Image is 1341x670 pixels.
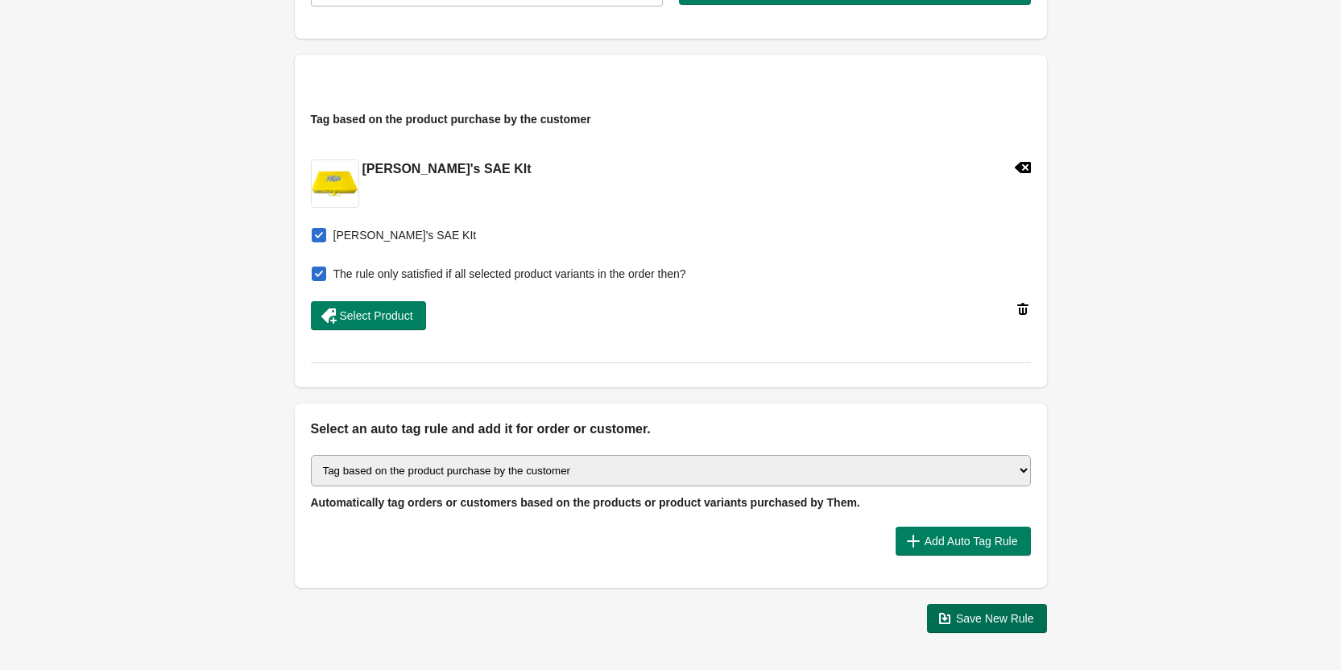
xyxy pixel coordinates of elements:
[362,159,532,179] h2: [PERSON_NAME]'s SAE KIt
[311,496,860,509] span: Automatically tag orders or customers based on the products or product variants purchased by Them.
[311,113,591,126] span: Tag based on the product purchase by the customer
[312,160,358,207] img: Yellow_Toolbox_Closed.jpg
[311,420,1031,439] h2: Select an auto tag rule and add it for order or customer.
[925,535,1018,548] span: Add Auto Tag Rule
[340,309,413,322] span: Select Product
[896,527,1031,556] button: Add Auto Tag Rule
[927,604,1047,633] button: Save New Rule
[311,301,426,330] button: Select Product
[956,612,1034,625] span: Save New Rule
[333,266,686,282] span: The rule only satisfied if all selected product variants in the order then?
[333,227,477,243] span: [PERSON_NAME]'s SAE KIt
